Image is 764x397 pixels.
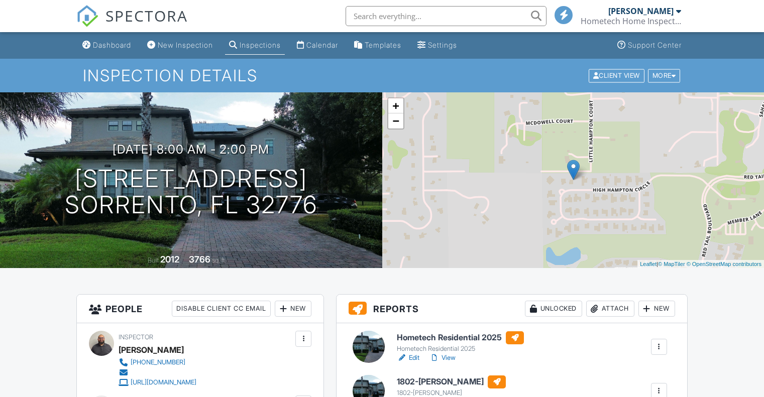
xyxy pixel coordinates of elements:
[365,41,401,49] div: Templates
[113,143,269,156] h3: [DATE] 8:00 am - 2:00 pm
[65,166,317,219] h1: [STREET_ADDRESS] Sorrento, FL 32776
[608,6,674,16] div: [PERSON_NAME]
[293,36,342,55] a: Calendar
[397,353,419,363] a: Edit
[148,256,159,264] span: Built
[687,261,761,267] a: © OpenStreetMap contributors
[586,301,634,317] div: Attach
[225,36,285,55] a: Inspections
[613,36,686,55] a: Support Center
[212,256,226,264] span: sq. ft.
[397,331,524,353] a: Hometech Residential 2025 Hometech Residential 2025
[143,36,217,55] a: New Inspection
[429,353,456,363] a: View
[240,41,281,49] div: Inspections
[131,378,196,386] div: [URL][DOMAIN_NAME]
[388,113,403,128] a: Zoom out
[588,71,647,79] a: Client View
[350,36,405,55] a: Templates
[648,69,681,82] div: More
[83,67,681,84] h1: Inspection Details
[658,261,685,267] a: © MapTiler
[640,261,657,267] a: Leaflet
[628,41,682,49] div: Support Center
[119,333,153,341] span: Inspector
[160,254,179,264] div: 2012
[131,358,185,366] div: [PHONE_NUMBER]
[637,260,764,269] div: |
[638,301,675,317] div: New
[76,5,98,27] img: The Best Home Inspection Software - Spectora
[172,301,271,317] div: Disable Client CC Email
[337,295,687,323] h3: Reports
[119,357,196,367] a: [PHONE_NUMBER]
[397,345,524,353] div: Hometech Residential 2025
[158,41,213,49] div: New Inspection
[119,342,184,357] div: [PERSON_NAME]
[525,301,582,317] div: Unlocked
[78,36,135,55] a: Dashboard
[388,98,403,113] a: Zoom in
[397,389,506,397] div: 1802-[PERSON_NAME]
[413,36,461,55] a: Settings
[346,6,547,26] input: Search everything...
[119,377,196,387] a: [URL][DOMAIN_NAME]
[105,5,188,26] span: SPECTORA
[93,41,131,49] div: Dashboard
[397,331,524,344] h6: Hometech Residential 2025
[428,41,457,49] div: Settings
[397,375,506,388] h6: 1802-[PERSON_NAME]
[306,41,338,49] div: Calendar
[581,16,681,26] div: Hometech Home Inspections
[76,14,188,35] a: SPECTORA
[589,69,644,82] div: Client View
[77,295,323,323] h3: People
[189,254,210,264] div: 3766
[275,301,311,317] div: New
